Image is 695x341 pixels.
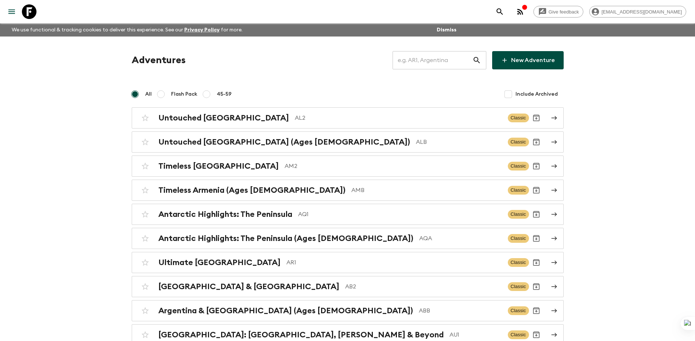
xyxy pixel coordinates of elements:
button: Archive [529,159,544,173]
div: [EMAIL_ADDRESS][DOMAIN_NAME] [589,6,686,18]
a: Privacy Policy [184,27,220,32]
span: 45-59 [217,91,232,98]
span: Classic [508,138,529,146]
button: Archive [529,255,544,270]
p: ALB [416,138,502,146]
h2: Untouched [GEOGRAPHIC_DATA] [158,113,289,123]
input: e.g. AR1, Argentina [393,50,472,70]
p: AU1 [449,330,502,339]
button: Dismiss [435,25,458,35]
span: Include Archived [516,91,558,98]
span: Classic [508,306,529,315]
a: Give feedback [533,6,583,18]
p: AM2 [285,162,502,170]
span: Classic [508,234,529,243]
p: AL2 [295,114,502,122]
button: search adventures [493,4,507,19]
button: Archive [529,303,544,318]
span: Classic [508,186,529,195]
span: All [145,91,152,98]
a: Untouched [GEOGRAPHIC_DATA]AL2ClassicArchive [132,107,564,129]
span: Flash Pack [171,91,197,98]
h2: Untouched [GEOGRAPHIC_DATA] (Ages [DEMOGRAPHIC_DATA]) [158,137,410,147]
button: menu [4,4,19,19]
a: New Adventure [492,51,564,69]
p: AB2 [345,282,502,291]
a: Timeless Armenia (Ages [DEMOGRAPHIC_DATA])AMBClassicArchive [132,180,564,201]
span: Classic [508,114,529,122]
span: Classic [508,162,529,170]
h2: Argentina & [GEOGRAPHIC_DATA] (Ages [DEMOGRAPHIC_DATA]) [158,306,413,315]
a: Antarctic Highlights: The Peninsula (Ages [DEMOGRAPHIC_DATA])AQAClassicArchive [132,228,564,249]
span: Classic [508,330,529,339]
p: AQ1 [298,210,502,219]
h2: [GEOGRAPHIC_DATA] & [GEOGRAPHIC_DATA] [158,282,339,291]
button: Archive [529,231,544,246]
p: AMB [351,186,502,195]
span: Classic [508,210,529,219]
p: AR1 [286,258,502,267]
p: AQA [419,234,502,243]
h2: Timeless [GEOGRAPHIC_DATA] [158,161,279,171]
button: Archive [529,207,544,222]
a: Antarctic Highlights: The PeninsulaAQ1ClassicArchive [132,204,564,225]
button: Archive [529,135,544,149]
button: Archive [529,183,544,198]
h1: Adventures [132,53,186,68]
button: Archive [529,279,544,294]
h2: Antarctic Highlights: The Peninsula (Ages [DEMOGRAPHIC_DATA]) [158,234,413,243]
span: Classic [508,258,529,267]
a: Argentina & [GEOGRAPHIC_DATA] (Ages [DEMOGRAPHIC_DATA])ABBClassicArchive [132,300,564,321]
p: ABB [419,306,502,315]
span: [EMAIL_ADDRESS][DOMAIN_NAME] [598,9,686,15]
span: Give feedback [545,9,583,15]
button: Archive [529,111,544,125]
a: [GEOGRAPHIC_DATA] & [GEOGRAPHIC_DATA]AB2ClassicArchive [132,276,564,297]
span: Classic [508,282,529,291]
h2: Ultimate [GEOGRAPHIC_DATA] [158,258,281,267]
h2: Timeless Armenia (Ages [DEMOGRAPHIC_DATA]) [158,185,345,195]
a: Ultimate [GEOGRAPHIC_DATA]AR1ClassicArchive [132,252,564,273]
a: Timeless [GEOGRAPHIC_DATA]AM2ClassicArchive [132,156,564,177]
h2: Antarctic Highlights: The Peninsula [158,210,292,219]
p: We use functional & tracking cookies to deliver this experience. See our for more. [9,23,246,37]
h2: [GEOGRAPHIC_DATA]: [GEOGRAPHIC_DATA], [PERSON_NAME] & Beyond [158,330,444,340]
a: Untouched [GEOGRAPHIC_DATA] (Ages [DEMOGRAPHIC_DATA])ALBClassicArchive [132,131,564,153]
